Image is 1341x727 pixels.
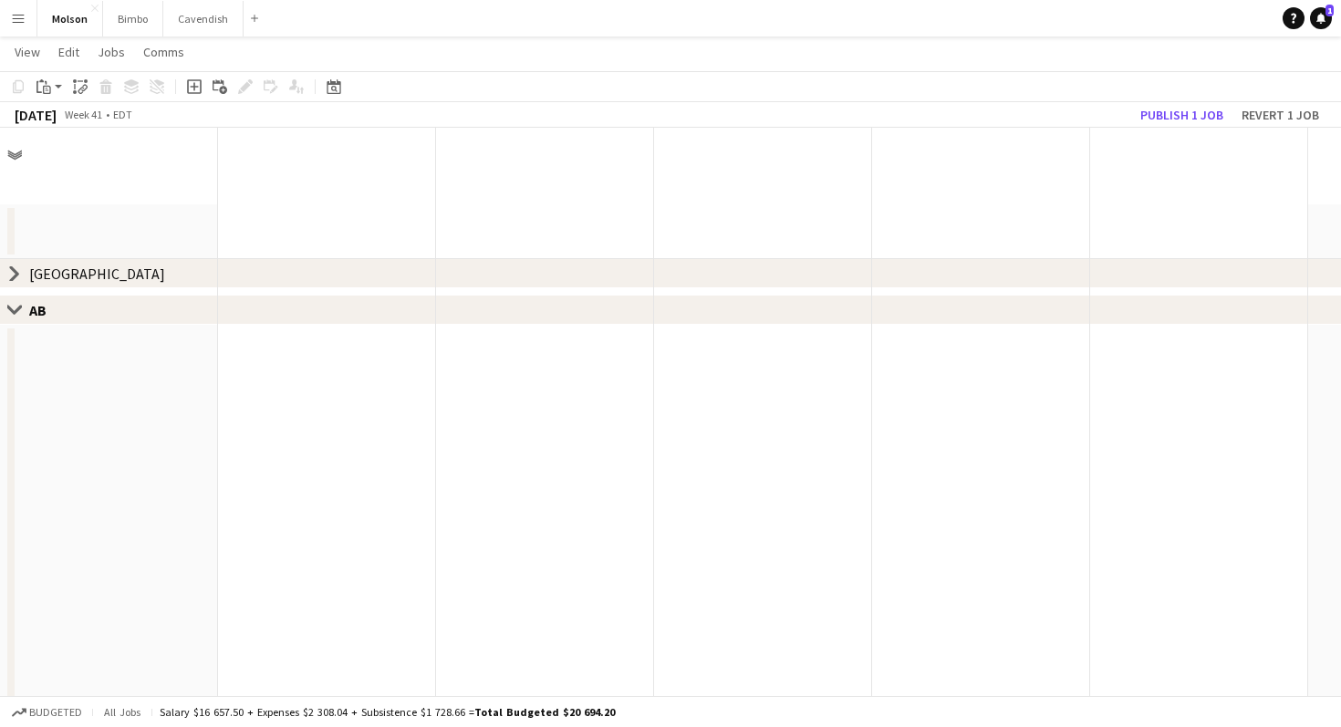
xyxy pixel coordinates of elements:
div: EDT [113,108,132,121]
span: Edit [58,44,79,60]
div: [DATE] [15,106,57,124]
span: Total Budgeted $20 694.20 [474,705,615,719]
button: Budgeted [9,702,85,722]
a: Comms [136,40,192,64]
div: Salary $16 657.50 + Expenses $2 308.04 + Subsistence $1 728.66 = [160,705,615,719]
button: Cavendish [163,1,244,36]
a: Edit [51,40,87,64]
button: Publish 1 job [1133,103,1231,127]
a: Jobs [90,40,132,64]
span: 1 [1325,5,1334,16]
a: 1 [1310,7,1332,29]
button: Bimbo [103,1,163,36]
span: Week 41 [60,108,106,121]
span: Comms [143,44,184,60]
span: Budgeted [29,706,82,719]
button: Molson [37,1,103,36]
span: View [15,44,40,60]
div: AB [29,301,61,319]
div: [GEOGRAPHIC_DATA] [29,265,165,283]
span: Jobs [98,44,125,60]
button: Revert 1 job [1234,103,1326,127]
span: All jobs [100,705,144,719]
a: View [7,40,47,64]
